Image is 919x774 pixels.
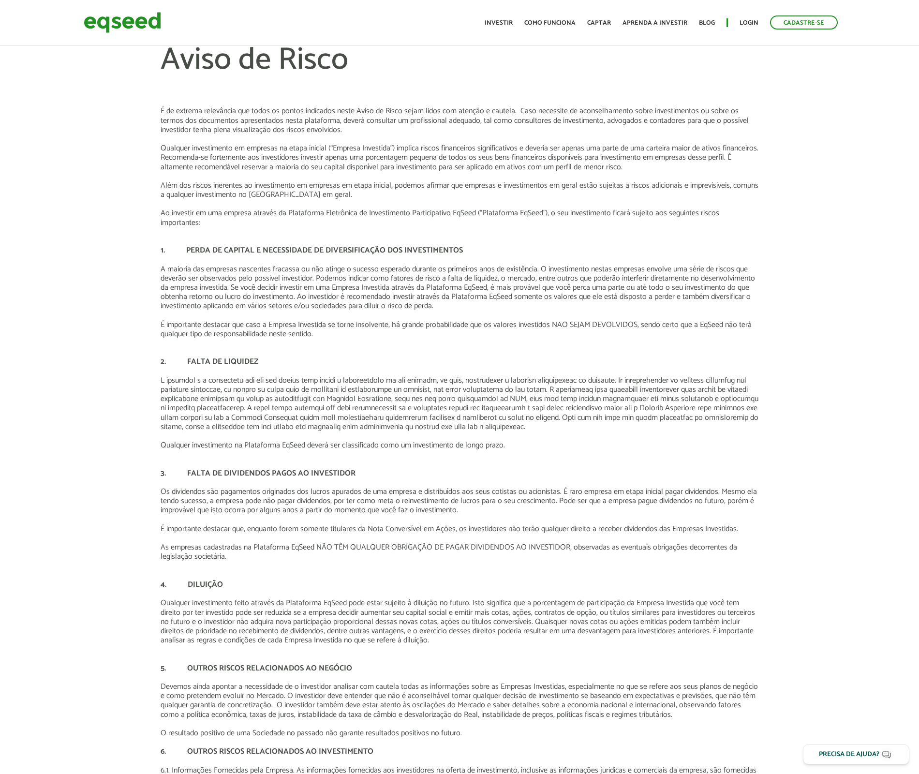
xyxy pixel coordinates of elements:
[161,524,759,534] p: É importante destacar que, enquanto forem somente titulares da Nota Conversível em Ações, os inve...
[161,181,759,199] p: Além dos riscos inerentes ao investimento em empresas em etapa inicial, podemos afirmar que empre...
[485,20,513,26] a: Investir
[161,106,759,134] p: É de extrema relevância que todos os pontos indicados neste Aviso de Risco sejam lidos com atençã...
[161,729,759,738] p: O resultado positivo de uma Sociedade no passado não garante resultados positivos no futuro.
[770,15,838,30] a: Cadastre-se
[161,355,258,368] strong: 2. FALTA DE LIQUIDEZ
[587,20,611,26] a: Captar
[161,467,356,480] strong: 3. FALTA DE DIVIDENDOS PAGOS AO INVESTIDOR
[623,20,687,26] a: Aprenda a investir
[161,144,759,172] p: Qualquer investimento em empresas na etapa inicial (“Empresa Investida”) implica riscos financeir...
[161,662,352,675] strong: 5. OUTROS RISCOS RELACIONADOS AO NEGÓCIO
[740,20,758,26] a: Login
[161,265,759,311] p: A maioria das empresas nascentes fracassa ou não atinge o sucesso esperado durante os primeiros a...
[161,598,759,645] p: Qualquer investimento feito através da Plataforma EqSeed pode estar sujeito à diluição no futuro....
[161,320,759,339] p: É importante destacar que caso a Empresa Investida se torne insolvente, há grande probabilidade q...
[161,208,759,227] p: Ao investir em uma empresa através da Plataforma Eletrônica de Investimento Participativo EqSeed ...
[161,441,759,450] p: Qualquer investimento na Plataforma EqSeed deverá ser classificado como um investimento de longo ...
[161,543,759,561] p: As empresas cadastradas na Plataforma EqSeed NÃO TÊM QUALQUER OBRIGAÇÃO DE PAGAR DIVIDENDOS AO IN...
[161,578,223,591] strong: 4. DILUIÇÃO
[84,10,161,35] img: EqSeed
[161,244,463,257] strong: 1. PERDA DE CAPITAL E NECESSIDADE DE DIVERSIFICAÇÃO DOS INVESTIMENTOS
[161,682,759,719] p: Devemos ainda apontar a necessidade de o investidor analisar com cautela todas as informações sob...
[161,487,759,515] p: Os dividendos são pagamentos originados dos lucros apurados de uma empresa e distribuídos aos seu...
[161,376,759,432] p: L ipsumdol s a consectetu adi eli sed doeius temp incidi u laboreetdolo ma ali enimadm, ve quis, ...
[161,44,759,106] h1: Aviso de Risco
[699,20,715,26] a: Blog
[524,20,576,26] a: Como funciona
[161,745,373,758] strong: 6. OUTROS RISCOS RELACIONADOS AO INVESTIMENTO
